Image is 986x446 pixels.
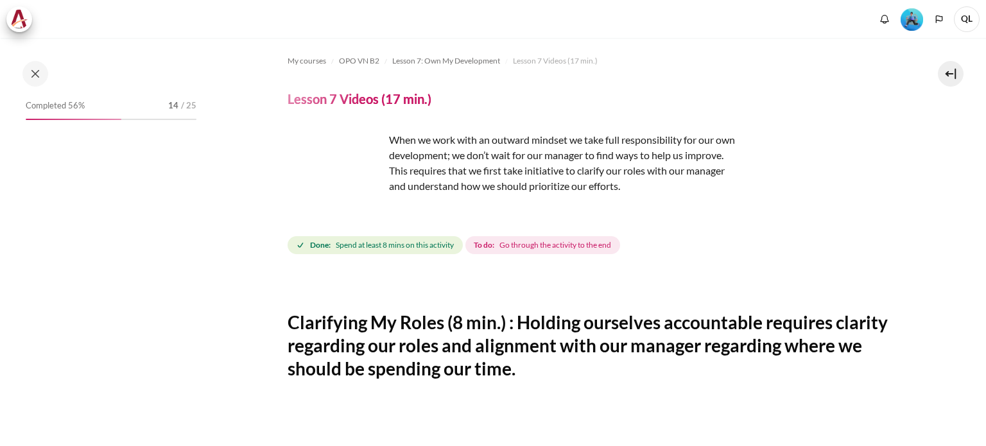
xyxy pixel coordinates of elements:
span: Spend at least 8 mins on this activity [336,239,454,251]
strong: To do: [474,239,494,251]
span: OPO VN B2 [339,55,379,67]
h4: Lesson 7 Videos (17 min.) [288,90,431,107]
a: Architeck Architeck [6,6,39,32]
nav: Navigation bar [288,51,895,71]
a: User menu [954,6,980,32]
span: Lesson 7 Videos (17 min.) [513,55,598,67]
img: Architeck [10,10,28,29]
span: / 25 [181,99,196,112]
span: Lesson 7: Own My Development [392,55,500,67]
button: Languages [930,10,949,29]
span: My courses [288,55,326,67]
h2: Clarifying My Roles (8 min.) : Holding ourselves accountable requires clarity regarding our roles... [288,311,895,381]
a: Level #3 [895,7,928,31]
img: efg [288,132,384,228]
div: Show notification window with no new notifications [875,10,894,29]
div: 56% [26,119,121,120]
span: QL [954,6,980,32]
span: 14 [168,99,178,112]
a: Lesson 7 Videos (17 min.) [513,53,598,69]
a: OPO VN B2 [339,53,379,69]
img: Level #3 [901,8,923,31]
p: When we work with an outward mindset we take full responsibility for our own development; we don’... [288,132,737,194]
span: Go through the activity to the end [499,239,611,251]
a: Lesson 7: Own My Development [392,53,500,69]
strong: Done: [310,239,331,251]
span: Completed 56% [26,99,85,112]
a: My courses [288,53,326,69]
div: Level #3 [901,7,923,31]
div: Completion requirements for Lesson 7 Videos (17 min.) [288,234,623,257]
